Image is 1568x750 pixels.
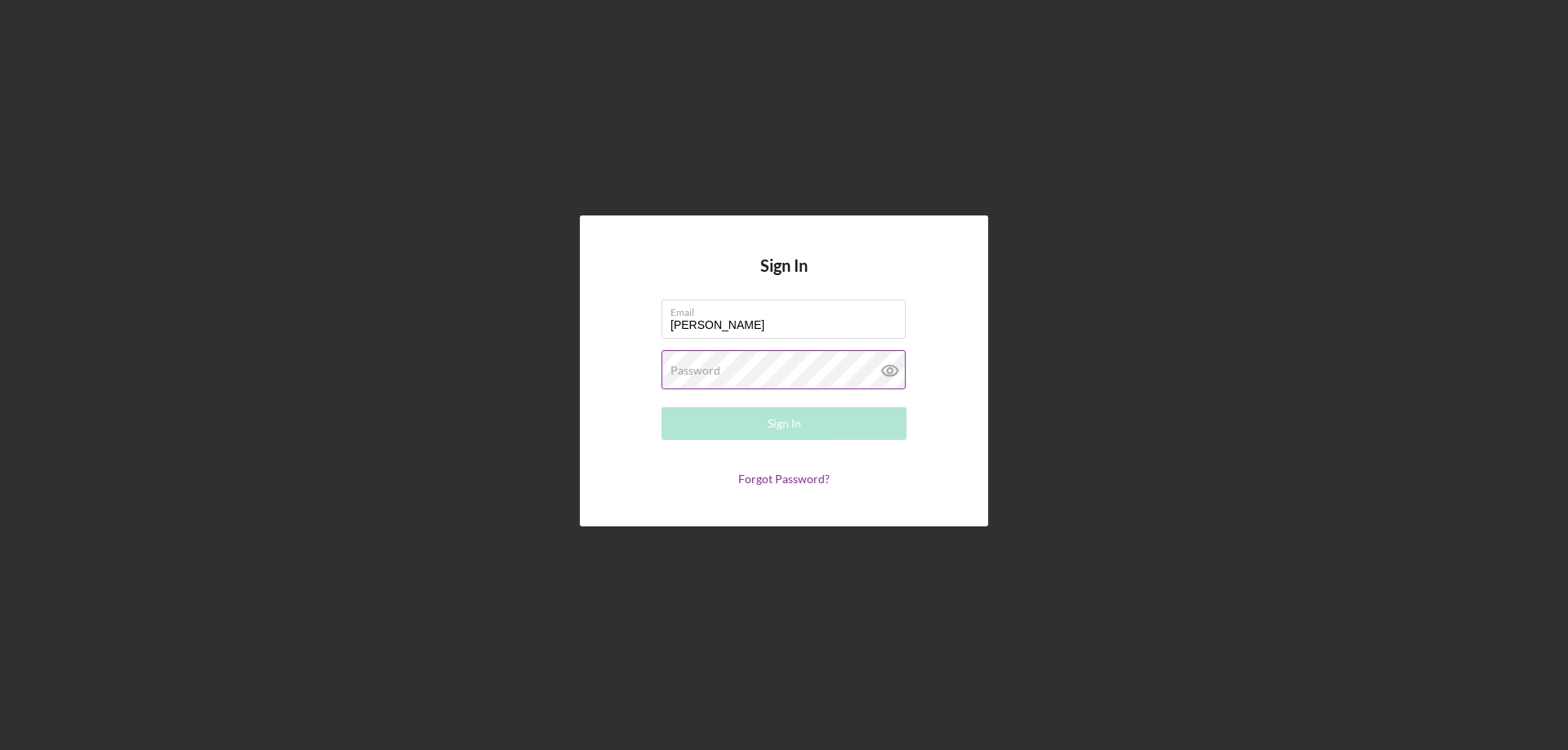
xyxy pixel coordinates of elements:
h4: Sign In [760,256,808,300]
label: Password [670,364,720,377]
div: Sign In [768,407,801,440]
label: Email [670,300,906,318]
button: Sign In [661,407,906,440]
a: Forgot Password? [738,472,830,486]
